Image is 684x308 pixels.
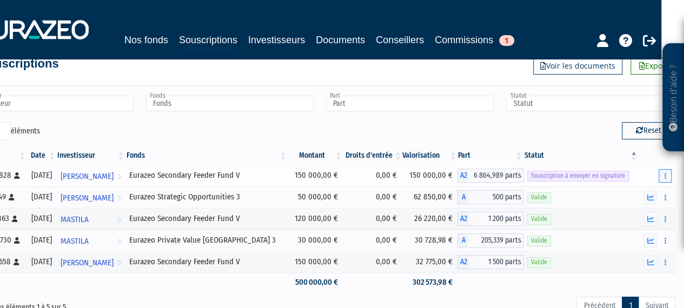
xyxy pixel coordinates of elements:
[31,191,53,203] div: [DATE]
[56,230,125,251] a: MASTILA
[527,192,551,203] span: Valide
[288,146,343,165] th: Montant: activer pour trier la colonne par ordre croissant
[376,32,424,48] a: Conseillers
[179,32,237,49] a: Souscriptions
[468,169,523,183] span: 6 864,989 parts
[343,186,403,208] td: 0,00 €
[117,210,121,230] i: Voir l'investisseur
[31,170,53,181] div: [DATE]
[56,251,125,273] a: [PERSON_NAME]
[457,233,523,247] div: A - Eurazeo Private Value Europe 3
[468,212,523,226] span: 1 200 parts
[288,208,343,230] td: 120 000,00 €
[343,230,403,251] td: 0,00 €
[457,212,523,226] div: A2 - Eurazeo Secondary Feeder Fund V
[124,32,168,48] a: Nos fonds
[14,237,20,244] i: [Français] Personne physique
[468,255,523,269] span: 1 500 parts
[31,256,53,267] div: [DATE]
[117,188,121,208] i: Voir l'investisseur
[457,255,468,269] span: A2
[61,210,89,230] span: MASTILA
[56,208,125,230] a: MASTILA
[14,172,20,179] i: [Français] Personne physique
[402,165,457,186] td: 150 000,00 €
[316,32,365,48] a: Documents
[343,146,403,165] th: Droits d'entrée: activer pour trier la colonne par ordre croissant
[125,146,288,165] th: Fonds: activer pour trier la colonne par ordre croissant
[343,251,403,273] td: 0,00 €
[457,146,523,165] th: Part: activer pour trier la colonne par ordre croissant
[129,191,284,203] div: Eurazeo Strategic Opportunities 3
[129,213,284,224] div: Eurazeo Secondary Feeder Fund V
[61,253,114,273] span: [PERSON_NAME]
[248,32,305,48] a: Investisseurs
[527,171,629,181] span: Souscription à envoyer en signature
[457,169,523,183] div: A2 - Eurazeo Secondary Feeder Fund V
[533,57,622,75] a: Voir les documents
[61,166,114,186] span: [PERSON_NAME]
[527,257,551,267] span: Valide
[402,251,457,273] td: 32 775,00 €
[129,256,284,267] div: Eurazeo Secondary Feeder Fund V
[457,169,468,183] span: A2
[402,273,457,292] td: 302 573,98 €
[56,146,125,165] th: Investisseur: activer pour trier la colonne par ordre croissant
[31,213,53,224] div: [DATE]
[402,186,457,208] td: 62 850,00 €
[343,165,403,186] td: 0,00 €
[129,235,284,246] div: Eurazeo Private Value [GEOGRAPHIC_DATA] 3
[468,190,523,204] span: 500 parts
[402,208,457,230] td: 26 220,00 €
[435,32,514,48] a: Commissions1
[457,190,468,204] span: A
[117,166,121,186] i: Voir l'investisseur
[288,165,343,186] td: 150 000,00 €
[14,259,19,265] i: [Français] Personne physique
[523,146,639,165] th: Statut : activer pour trier la colonne par ordre d&eacute;croissant
[288,273,343,292] td: 500 000,00 €
[499,35,514,46] span: 1
[343,208,403,230] td: 0,00 €
[527,236,551,246] span: Valide
[31,235,53,246] div: [DATE]
[12,216,18,222] i: [Français] Personne physique
[56,165,125,186] a: [PERSON_NAME]
[457,233,468,247] span: A
[117,253,121,273] i: Voir l'investisseur
[117,231,121,251] i: Voir l'investisseur
[56,186,125,208] a: [PERSON_NAME]
[27,146,57,165] th: Date: activer pour trier la colonne par ordre croissant
[457,212,468,226] span: A2
[622,122,676,139] button: Reset
[667,49,680,146] p: Besoin d'aide ?
[129,170,284,181] div: Eurazeo Secondary Feeder Fund V
[457,255,523,269] div: A2 - Eurazeo Secondary Feeder Fund V
[402,146,457,165] th: Valorisation: activer pour trier la colonne par ordre croissant
[61,188,114,208] span: [PERSON_NAME]
[288,251,343,273] td: 150 000,00 €
[527,214,551,224] span: Valide
[288,186,343,208] td: 50 000,00 €
[288,230,343,251] td: 30 000,00 €
[402,230,457,251] td: 30 728,98 €
[61,231,89,251] span: MASTILA
[457,190,523,204] div: A - Eurazeo Strategic Opportunities 3
[9,194,15,200] i: [Français] Personne physique
[468,233,523,247] span: 205,339 parts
